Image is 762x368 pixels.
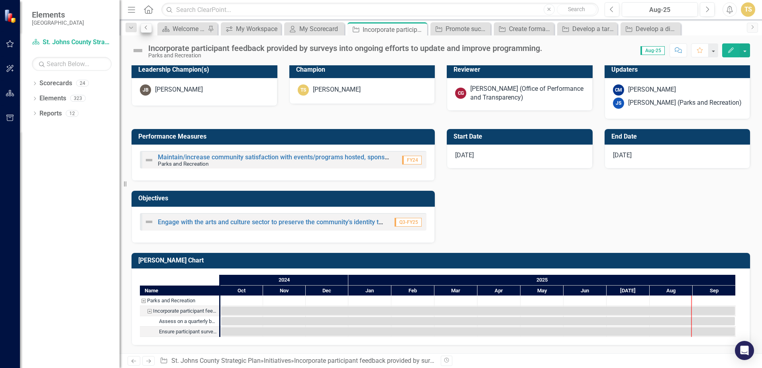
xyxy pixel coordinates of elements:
[568,6,585,12] span: Search
[144,217,154,227] img: Not Defined
[455,151,474,159] span: [DATE]
[32,10,84,20] span: Elements
[161,3,599,17] input: Search ClearPoint...
[455,88,466,99] div: CG
[628,85,676,94] div: [PERSON_NAME]
[138,66,273,73] h3: Leadership Champion(s)
[348,286,391,296] div: Jan
[153,306,217,316] div: Incorporate participant feedback provided by surveys into ongoing efforts to update and improve p...
[306,286,348,296] div: Dec
[171,357,261,364] a: St. Johns County Strategic Plan
[138,133,431,140] h3: Performance Measures
[221,327,735,336] div: Task: Start date: 2024-10-01 End date: 2025-09-30
[613,98,624,109] div: JS
[477,286,520,296] div: Apr
[735,341,754,360] div: Open Intercom Messenger
[434,286,477,296] div: Mar
[158,161,209,167] small: Parks and Recreation
[564,286,607,296] div: Jun
[140,84,151,96] div: JB
[313,85,361,94] div: [PERSON_NAME]
[39,109,62,118] a: Reports
[613,84,624,96] div: CM
[32,57,112,71] input: Search Below...
[140,296,219,306] div: Task: Parks and Recreation Start date: 2024-10-01 End date: 2024-10-02
[138,257,746,264] h3: [PERSON_NAME] Chart
[76,80,89,87] div: 24
[155,85,203,94] div: [PERSON_NAME]
[625,5,695,15] div: Aug-25
[454,66,589,73] h3: Reviewer
[348,275,736,285] div: 2025
[220,275,348,285] div: 2024
[640,46,665,55] span: Aug-25
[32,20,84,26] small: [GEOGRAPHIC_DATA]
[557,4,597,15] button: Search
[622,2,698,17] button: Aug-25
[221,307,735,315] div: Task: Start date: 2024-10-01 End date: 2025-09-30
[572,24,615,34] div: Develop a targeted outreach list to identify potential new partners that align with department's ...
[39,94,66,103] a: Elements
[559,24,615,34] a: Develop a targeted outreach list to identify potential new partners that align with department's ...
[140,296,219,306] div: Parks and Recreation
[132,44,144,57] img: Not Defined
[140,327,219,337] div: Ensure participant surveys are available at all event endpoints and distributed after programs to...
[158,153,692,161] a: Maintain/increase community satisfaction with events/programs hosted, sponsored or coordinated by...
[432,24,489,34] a: Promote successful partnerships and their outcomes through your department’s newsletters, social ...
[611,133,746,140] h3: End Date
[140,316,219,327] div: Task: Start date: 2024-10-01 End date: 2025-09-30
[160,356,435,366] div: » »
[236,24,279,34] div: My Workspace
[286,24,342,34] a: My Scorecard
[147,296,195,306] div: Parks and Recreation
[395,218,422,227] span: Q3-FY25
[636,24,679,34] div: Develop a diverse calendar of programs that cater to a wide range of interests and ages, ensuring...
[454,133,589,140] h3: Start Date
[693,286,736,296] div: Sep
[391,286,434,296] div: Feb
[173,24,206,34] div: Welcome Page
[140,286,219,296] div: Name
[263,286,306,296] div: Nov
[509,24,552,34] div: Create formal partnership agreements that clearly outline the roles, responsibilities, expectatio...
[607,286,650,296] div: Jul
[32,38,112,47] a: St. Johns County Strategic Plan
[148,44,542,53] div: Incorporate participant feedback provided by surveys into ongoing efforts to update and improve p...
[446,24,489,34] div: Promote successful partnerships and their outcomes through your department’s newsletters, social ...
[159,316,217,327] div: Assess on a quarterly basis and improve the quality of events and programs based on participant f...
[144,155,154,165] img: Not Defined
[140,306,219,316] div: Task: Start date: 2024-10-01 End date: 2025-09-30
[66,110,79,117] div: 12
[140,316,219,327] div: Assess on a quarterly basis and improve the quality of events and programs based on participant f...
[159,24,206,34] a: Welcome Page
[520,286,564,296] div: May
[159,327,217,337] div: Ensure participant surveys are available at all event endpoints and distributed after programs to...
[138,195,431,202] h3: Objectives
[299,24,342,34] div: My Scorecard
[741,2,755,17] button: TS
[70,95,86,102] div: 323
[294,357,607,364] div: Incorporate participant feedback provided by surveys into ongoing efforts to update and improve p...
[140,327,219,337] div: Task: Start date: 2024-10-01 End date: 2025-09-30
[623,24,679,34] a: Develop a diverse calendar of programs that cater to a wide range of interests and ages, ensuring...
[628,98,742,108] div: [PERSON_NAME] (Parks and Recreation)
[223,24,279,34] a: My Workspace
[264,357,291,364] a: Initiatives
[296,66,431,73] h3: Champion
[650,286,693,296] div: Aug
[221,317,735,325] div: Task: Start date: 2024-10-01 End date: 2025-09-30
[470,84,584,103] div: [PERSON_NAME] (Office of Performance and Transparency)
[140,306,219,316] div: Incorporate participant feedback provided by surveys into ongoing efforts to update and improve p...
[39,79,72,88] a: Scorecards
[4,9,18,23] img: ClearPoint Strategy
[220,286,263,296] div: Oct
[298,84,309,96] div: TS
[363,25,425,35] div: Incorporate participant feedback provided by surveys into ongoing efforts to update and improve p...
[158,218,716,226] a: Engage with the arts and culture sector to preserve the community's identity through events, prog...
[613,151,632,159] span: [DATE]
[496,24,552,34] a: Create formal partnership agreements that clearly outline the roles, responsibilities, expectatio...
[148,53,542,59] div: Parks and Recreation
[402,156,422,164] span: FY24
[611,66,746,73] h3: Updaters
